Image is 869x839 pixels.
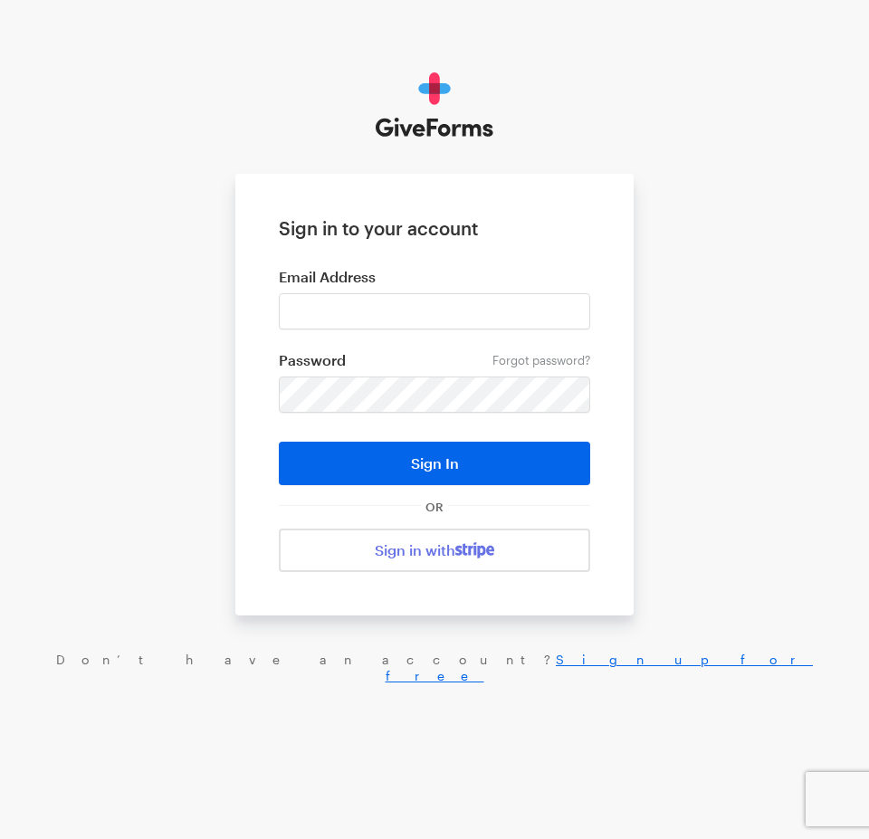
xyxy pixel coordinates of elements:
div: Don’t have an account? [18,652,851,683]
label: Email Address [279,268,590,286]
label: Password [279,351,590,369]
img: GiveForms [376,72,494,138]
h1: Sign in to your account [279,217,590,239]
a: Sign up for free [386,652,814,683]
span: OR [422,500,447,514]
button: Sign In [279,442,590,485]
img: stripe-07469f1003232ad58a8838275b02f7af1ac9ba95304e10fa954b414cd571f63b.svg [455,542,494,558]
a: Sign in with [279,529,590,572]
a: Forgot password? [492,353,590,367]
